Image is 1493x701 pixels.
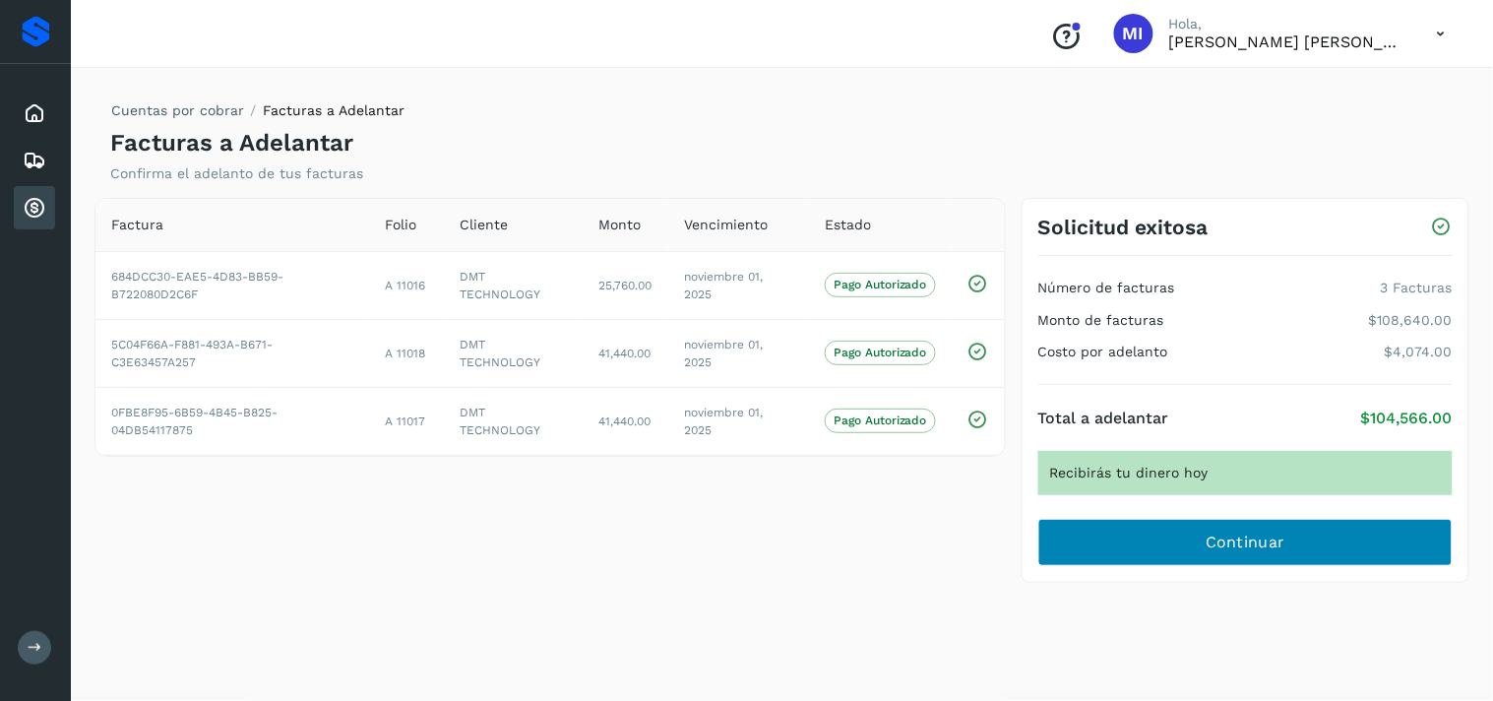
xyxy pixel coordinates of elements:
[444,319,583,387] td: DMT TECHNOLOGY
[444,387,583,455] td: DMT TECHNOLOGY
[684,406,763,437] span: noviembre 01, 2025
[1038,409,1169,427] h4: Total a adelantar
[1038,312,1164,329] h4: Monto de facturas
[460,215,508,235] span: Cliente
[110,129,353,158] h4: Facturas a Adelantar
[598,347,651,360] span: 41,440.00
[263,102,404,118] span: Facturas a Adelantar
[1381,280,1453,296] p: 3 Facturas
[111,102,244,118] a: Cuentas por cobrar
[111,215,163,235] span: Factura
[444,251,583,319] td: DMT TECHNOLOGY
[1038,344,1168,360] h4: Costo por adelanto
[95,319,369,387] td: 5C04F66A-F881-493A-B671-C3E63457A257
[385,215,416,235] span: Folio
[1038,215,1209,239] h3: Solicitud exitosa
[1038,280,1175,296] h4: Número de facturas
[834,278,927,291] p: Pago Autorizado
[598,414,651,428] span: 41,440.00
[369,387,444,455] td: A 11017
[14,139,55,182] div: Embarques
[14,92,55,135] div: Inicio
[598,279,652,292] span: 25,760.00
[834,414,927,427] p: Pago Autorizado
[1361,409,1453,427] p: $104,566.00
[1369,312,1453,329] p: $108,640.00
[1038,451,1453,495] div: Recibirás tu dinero hoy
[1169,32,1405,51] p: Magda Imelda Ramos Gelacio
[1206,532,1285,553] span: Continuar
[369,251,444,319] td: A 11016
[1038,519,1453,566] button: Continuar
[110,165,363,182] p: Confirma el adelanto de tus facturas
[110,100,404,129] nav: breadcrumb
[14,186,55,229] div: Cuentas por cobrar
[1385,344,1453,360] p: $4,074.00
[369,319,444,387] td: A 11018
[1169,16,1405,32] p: Hola,
[684,338,763,369] span: noviembre 01, 2025
[684,270,763,301] span: noviembre 01, 2025
[598,215,641,235] span: Monto
[834,346,927,359] p: Pago Autorizado
[825,215,871,235] span: Estado
[684,215,768,235] span: Vencimiento
[95,387,369,455] td: 0FBE8F95-6B59-4B45-B825-04DB54117875
[95,251,369,319] td: 684DCC30-EAE5-4D83-BB59-B722080D2C6F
